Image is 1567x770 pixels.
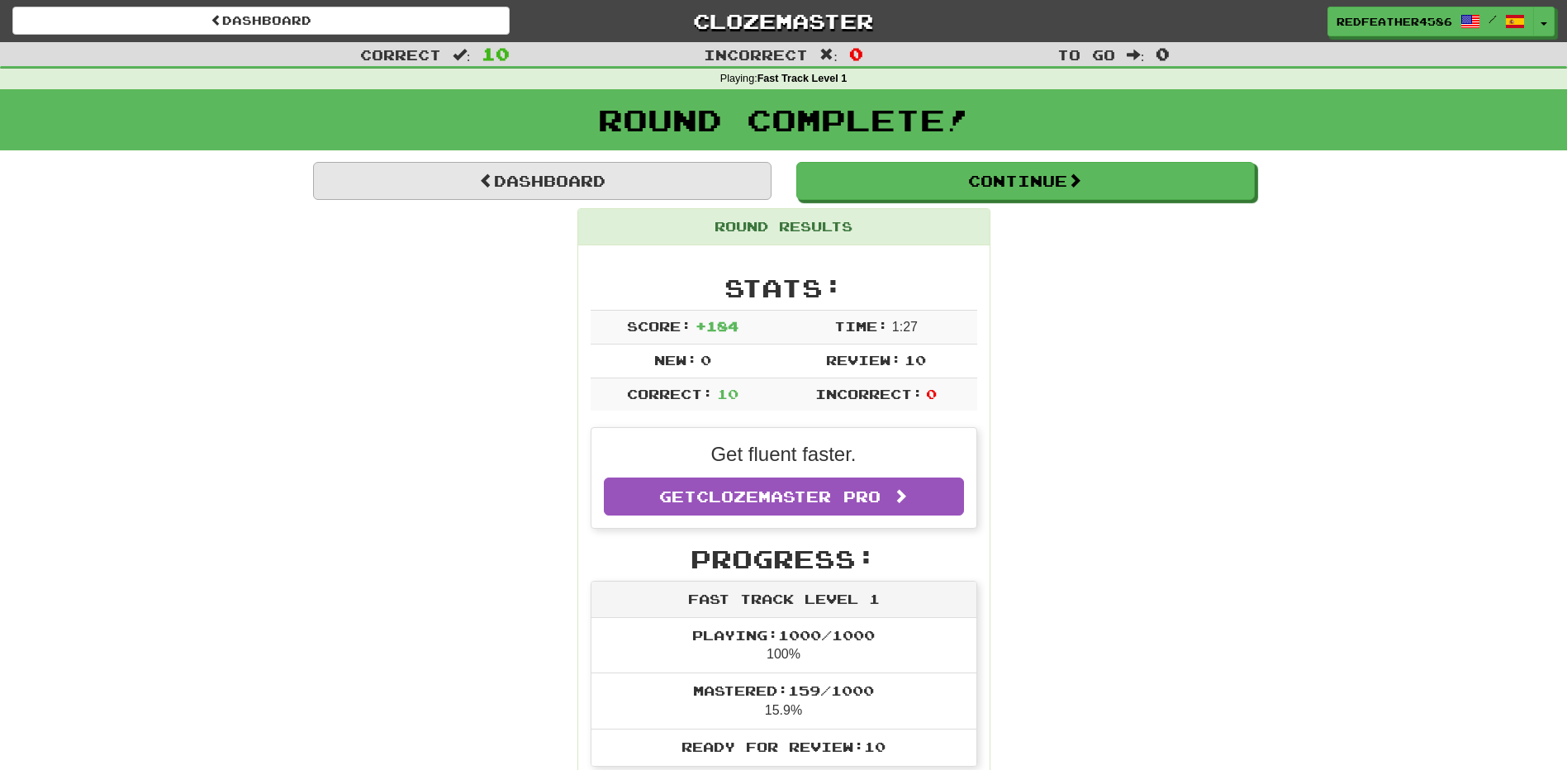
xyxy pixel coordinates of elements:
[892,320,918,334] span: 1 : 27
[826,352,901,368] span: Review:
[693,682,874,698] span: Mastered: 159 / 1000
[834,318,888,334] span: Time:
[1337,14,1452,29] span: RedFeather4586
[591,274,977,302] h2: Stats:
[926,386,937,402] span: 0
[1127,48,1145,62] span: :
[1327,7,1534,36] a: RedFeather4586 /
[12,7,510,35] a: Dashboard
[704,46,808,63] span: Incorrect
[1057,46,1115,63] span: To go
[717,386,738,402] span: 10
[819,48,838,62] span: :
[591,618,976,674] li: 100%
[654,352,697,368] span: New:
[534,7,1032,36] a: Clozemaster
[757,73,848,84] strong: Fast Track Level 1
[482,44,510,64] span: 10
[627,318,691,334] span: Score:
[6,103,1561,136] h1: Round Complete!
[696,318,738,334] span: + 184
[591,545,977,573] h2: Progress:
[692,627,875,643] span: Playing: 1000 / 1000
[360,46,441,63] span: Correct
[627,386,713,402] span: Correct:
[453,48,471,62] span: :
[313,162,772,200] a: Dashboard
[849,44,863,64] span: 0
[700,352,711,368] span: 0
[681,739,886,754] span: Ready for Review: 10
[604,440,964,468] p: Get fluent faster.
[591,582,976,618] div: Fast Track Level 1
[815,386,923,402] span: Incorrect:
[796,162,1255,200] button: Continue
[578,209,990,245] div: Round Results
[591,673,976,730] li: 15.9%
[905,352,926,368] span: 10
[696,487,881,506] span: Clozemaster Pro
[604,478,964,516] a: GetClozemaster Pro
[1489,13,1497,25] span: /
[1156,44,1170,64] span: 0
